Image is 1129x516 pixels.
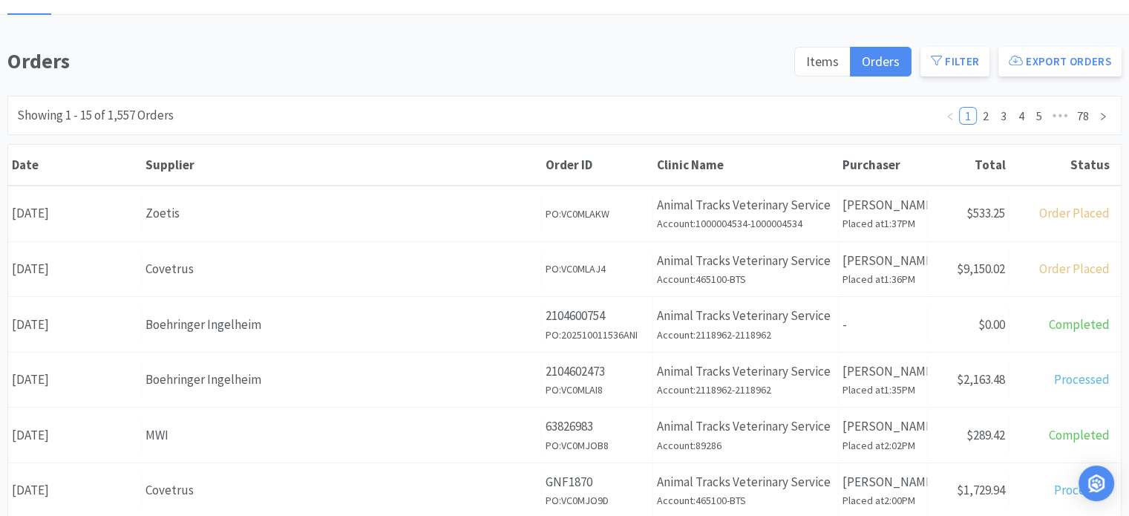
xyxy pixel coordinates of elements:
[842,251,923,271] p: [PERSON_NAME]
[1048,107,1072,125] li: Next 5 Pages
[145,203,537,223] div: Zoetis
[1079,466,1114,501] div: Open Intercom Messenger
[842,315,923,335] p: -
[657,382,834,398] h6: Account: 2118962-2118962
[1049,316,1110,333] span: Completed
[145,370,537,390] div: Boehringer Ingelheim
[546,492,649,509] h6: PO: VC0MJO9D
[657,271,834,287] h6: Account: 465100-BTS
[657,492,834,509] h6: Account: 465100-BTS
[957,482,1005,498] span: $1,729.94
[959,107,977,125] li: 1
[1049,427,1110,443] span: Completed
[657,362,834,382] p: Animal Tracks Veterinary Service
[1012,107,1030,125] li: 4
[657,327,834,343] h6: Account: 2118962-2118962
[957,371,1005,388] span: $2,163.48
[657,472,834,492] p: Animal Tracks Veterinary Service
[546,472,649,492] p: GNF1870
[8,195,142,232] div: [DATE]
[995,107,1012,125] li: 3
[998,47,1122,76] button: Export Orders
[1054,371,1110,388] span: Processed
[546,382,649,398] h6: PO: VC0MLAI8
[1039,205,1110,221] span: Order Placed
[1099,112,1107,121] i: icon: right
[842,271,923,287] h6: Placed at 1:36PM
[842,437,923,454] h6: Placed at 2:02PM
[842,157,924,173] div: Purchaser
[145,259,537,279] div: Covetrus
[1039,261,1110,277] span: Order Placed
[546,306,649,326] p: 2104600754
[960,108,976,124] a: 1
[842,195,923,215] p: [PERSON_NAME]
[1073,108,1093,124] a: 78
[1013,108,1030,124] a: 4
[8,361,142,399] div: [DATE]
[546,417,649,437] p: 63826983
[546,206,649,222] h6: PO: VC0MLAKW
[862,53,900,70] span: Orders
[842,417,923,437] p: [PERSON_NAME]
[1054,482,1110,498] span: Processed
[957,261,1005,277] span: $9,150.02
[546,327,649,343] h6: PO: 202510011536ANI
[657,157,835,173] div: Clinic Name
[1030,107,1048,125] li: 5
[977,107,995,125] li: 2
[657,306,834,326] p: Animal Tracks Veterinary Service
[145,157,538,173] div: Supplier
[657,417,834,437] p: Animal Tracks Veterinary Service
[842,382,923,398] h6: Placed at 1:35PM
[12,157,138,173] div: Date
[546,157,649,173] div: Order ID
[932,157,1006,173] div: Total
[966,427,1005,443] span: $289.42
[546,261,649,277] h6: PO: VC0MLAJ4
[546,437,649,454] h6: PO: VC0MJOB8
[657,195,834,215] p: Animal Tracks Veterinary Service
[941,107,959,125] li: Previous Page
[842,472,923,492] p: [PERSON_NAME]
[8,306,142,344] div: [DATE]
[145,315,537,335] div: Boehringer Ingelheim
[1072,107,1094,125] li: 78
[842,362,923,382] p: [PERSON_NAME]
[145,425,537,445] div: MWI
[978,108,994,124] a: 2
[842,492,923,509] h6: Placed at 2:00PM
[920,47,989,76] button: Filter
[806,53,839,70] span: Items
[8,417,142,454] div: [DATE]
[995,108,1012,124] a: 3
[657,251,834,271] p: Animal Tracks Veterinary Service
[546,362,649,382] p: 2104602473
[1031,108,1047,124] a: 5
[1048,107,1072,125] span: •••
[17,105,174,125] div: Showing 1 - 15 of 1,557 Orders
[657,437,834,454] h6: Account: 89286
[145,480,537,500] div: Covetrus
[1094,107,1112,125] li: Next Page
[8,250,142,288] div: [DATE]
[1013,157,1110,173] div: Status
[7,45,785,78] h1: Orders
[946,112,955,121] i: icon: left
[978,316,1005,333] span: $0.00
[966,205,1005,221] span: $533.25
[8,471,142,509] div: [DATE]
[657,215,834,232] h6: Account: 1000004534-1000004534
[842,215,923,232] h6: Placed at 1:37PM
